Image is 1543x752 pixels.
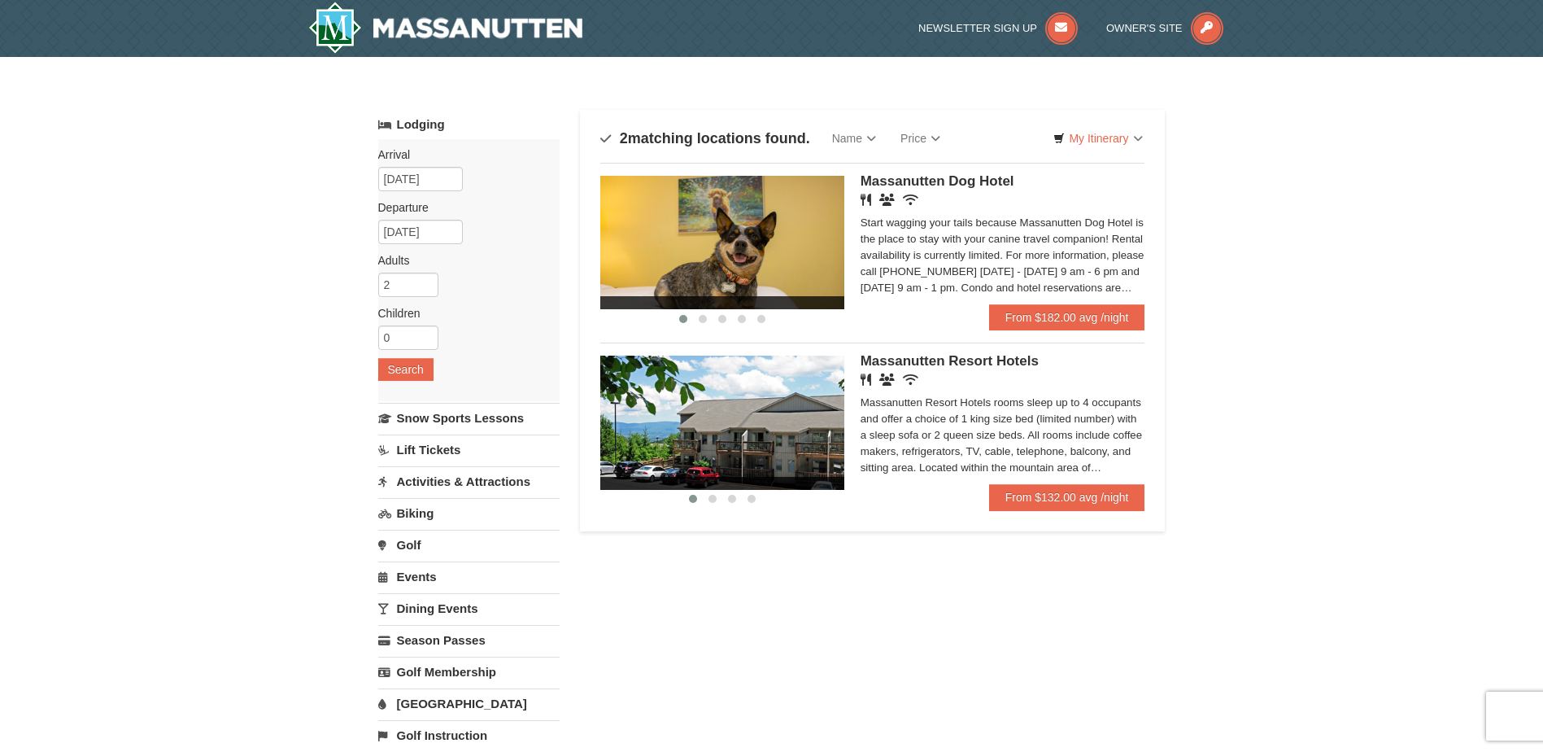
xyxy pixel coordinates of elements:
span: 2 [620,130,628,146]
a: Golf Membership [378,657,560,687]
a: My Itinerary [1043,126,1153,151]
a: Dining Events [378,593,560,623]
a: [GEOGRAPHIC_DATA] [378,689,560,719]
a: From $182.00 avg /night [989,304,1145,330]
a: Massanutten Resort [308,2,583,54]
a: Snow Sports Lessons [378,403,560,433]
span: Massanutten Dog Hotel [861,173,1014,189]
a: Golf [378,530,560,560]
span: Owner's Site [1106,22,1183,34]
h4: matching locations found. [600,130,810,146]
label: Children [378,305,547,321]
i: Restaurant [861,194,871,206]
a: Newsletter Sign Up [918,22,1078,34]
label: Adults [378,252,547,269]
i: Banquet Facilities [879,194,895,206]
label: Arrival [378,146,547,163]
div: Massanutten Resort Hotels rooms sleep up to 4 occupants and offer a choice of 1 king size bed (li... [861,395,1145,476]
a: Golf Instruction [378,720,560,750]
a: Price [888,122,952,155]
a: Lift Tickets [378,435,560,465]
button: Search [378,358,434,381]
i: Wireless Internet (free) [903,194,918,206]
span: Massanutten Resort Hotels [861,353,1039,369]
a: Biking [378,498,560,528]
img: Massanutten Resort Logo [308,2,583,54]
div: Start wagging your tails because Massanutten Dog Hotel is the place to stay with your canine trav... [861,215,1145,296]
a: Owner's Site [1106,22,1223,34]
label: Departure [378,199,547,216]
a: Lodging [378,110,560,139]
a: From $132.00 avg /night [989,484,1145,510]
a: Season Passes [378,625,560,655]
a: Events [378,562,560,592]
a: Name [820,122,888,155]
i: Wireless Internet (free) [903,374,918,386]
i: Restaurant [861,374,871,386]
i: Banquet Facilities [879,374,895,386]
a: Activities & Attractions [378,466,560,496]
span: Newsletter Sign Up [918,22,1037,34]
